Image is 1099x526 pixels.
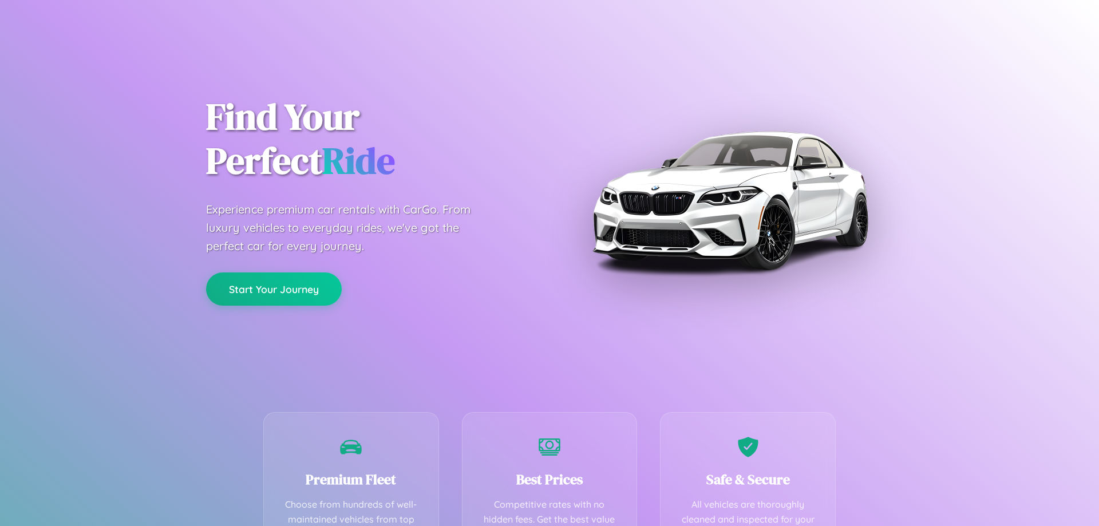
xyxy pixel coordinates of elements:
[206,95,532,183] h1: Find Your Perfect
[281,470,421,489] h3: Premium Fleet
[322,136,395,185] span: Ride
[587,57,873,343] img: Premium BMW car rental vehicle
[206,200,492,255] p: Experience premium car rentals with CarGo. From luxury vehicles to everyday rides, we've got the ...
[206,272,342,306] button: Start Your Journey
[678,470,818,489] h3: Safe & Secure
[480,470,620,489] h3: Best Prices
